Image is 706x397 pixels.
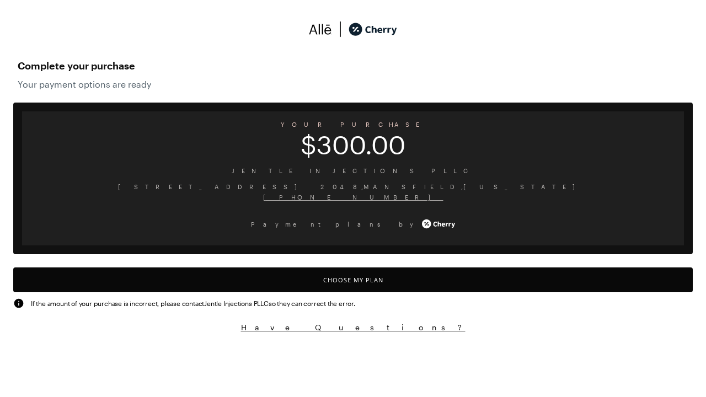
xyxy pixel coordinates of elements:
img: svg%3e [332,21,349,37]
span: Jentle Injections PLLC [31,165,675,176]
span: Payment plans by [251,219,420,229]
img: cherry_black_logo-DrOE_MJI.svg [349,21,397,37]
button: Choose My Plan [13,267,693,292]
img: svg%3e [309,21,332,37]
span: Complete your purchase [18,57,688,74]
span: $300.00 [22,137,684,152]
img: svg%3e [13,298,24,309]
span: YOUR PURCHASE [22,117,684,132]
span: Your payment options are ready [18,79,688,89]
span: If the amount of your purchase is incorrect, please contact Jentle Injections PLLC so they can co... [31,298,355,308]
span: [PHONE_NUMBER] [31,192,675,202]
span: [STREET_ADDRESS] 2048 , MANSFIELD , [US_STATE] [31,181,675,192]
img: cherry_white_logo-JPerc-yG.svg [422,216,455,232]
button: Have Questions? [13,322,693,332]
